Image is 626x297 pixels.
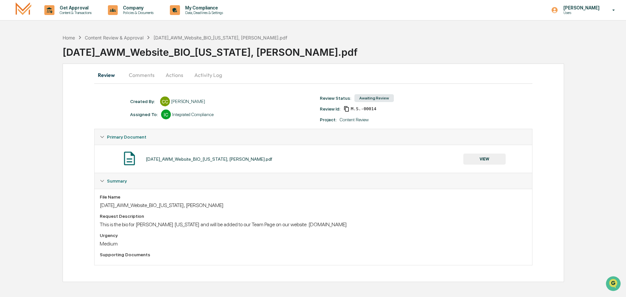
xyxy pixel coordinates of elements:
[85,35,143,40] div: Content Review & Approval
[63,35,75,40] div: Home
[4,92,44,104] a: 🔎Data Lookup
[124,67,160,83] button: Comments
[146,156,272,162] div: [DATE]_AWM_Website_BIO_[US_STATE], [PERSON_NAME].pdf
[160,67,189,83] button: Actions
[94,67,124,83] button: Review
[320,117,336,122] div: Project:
[320,106,340,111] div: Review Id:
[340,117,369,122] div: Content Review
[171,99,205,104] div: [PERSON_NAME]
[100,214,527,219] div: Request Description
[95,145,532,173] div: Primary Document
[118,10,157,15] p: Policies & Documents
[172,112,214,117] div: Integrated Compliance
[13,82,42,89] span: Preclearance
[121,150,138,167] img: Document Icon
[100,233,527,238] div: Urgency
[95,189,532,265] div: Summary
[130,99,157,104] div: Created By: ‎ ‎
[118,5,157,10] p: Company
[320,96,351,101] div: Review Status:
[46,110,79,115] a: Powered byPylon
[54,10,95,15] p: Content & Transactions
[13,95,41,101] span: Data Lookup
[54,82,81,89] span: Attestations
[65,111,79,115] span: Pylon
[463,154,506,165] button: VIEW
[95,173,532,189] div: Summary
[54,5,95,10] p: Get Approval
[47,83,52,88] div: 🗄️
[100,252,527,257] div: Supporting Documents
[45,80,83,91] a: 🗄️Attestations
[107,178,127,184] span: Summary
[100,221,527,228] div: This is the bio for [PERSON_NAME] [US_STATE] and will be added to our Team Page on our website: [...
[558,10,603,15] p: Users
[160,97,170,106] div: CC
[7,95,12,100] div: 🔎
[22,56,82,62] div: We're available if you need us!
[354,94,394,102] div: Awaiting Review
[22,50,107,56] div: Start new chat
[100,194,527,200] div: File Name
[189,67,227,83] button: Activity Log
[100,241,527,247] div: Medium
[180,5,226,10] p: My Compliance
[111,52,119,60] button: Start new chat
[351,106,376,111] span: 925a9adb-8fdb-4dcf-95fd-7d50dbe78d22
[4,80,45,91] a: 🖐️Preclearance
[605,275,623,293] iframe: Open customer support
[16,2,31,18] img: logo
[130,112,158,117] div: Assigned To:
[94,67,532,83] div: secondary tabs example
[161,110,171,119] div: IC
[107,134,146,140] span: Primary Document
[100,202,527,208] div: [DATE]_AWM_Website_BIO_[US_STATE], [PERSON_NAME]
[7,14,119,24] p: How can we help?
[154,35,287,40] div: [DATE]_AWM_Website_BIO_[US_STATE], [PERSON_NAME].pdf
[95,129,532,145] div: Primary Document
[7,83,12,88] div: 🖐️
[180,10,226,15] p: Data, Deadlines & Settings
[63,41,626,58] div: [DATE]_AWM_Website_BIO_[US_STATE], [PERSON_NAME].pdf
[7,50,18,62] img: 1746055101610-c473b297-6a78-478c-a979-82029cc54cd1
[558,5,603,10] p: [PERSON_NAME]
